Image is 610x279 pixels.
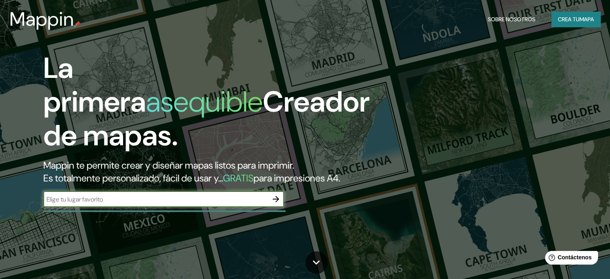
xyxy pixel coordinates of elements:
[10,6,74,32] font: Mappin
[539,248,601,270] iframe: Lanzador de widgets de ayuda
[43,83,370,154] font: Creador de mapas.
[484,12,539,27] button: Sobre nosotros
[223,172,253,184] font: GRATIS
[580,16,594,23] font: mapa
[146,83,263,120] font: asequible
[253,172,340,184] font: para impresiones A4.
[43,49,146,120] font: La primera
[551,12,600,27] button: Crea tumapa
[43,195,268,204] input: Elige tu lugar favorito
[558,16,580,23] font: Crea tu
[43,159,294,171] font: Mappin te permite crear y diseñar mapas listos para imprimir.
[488,16,535,23] font: Sobre nosotros
[43,172,223,184] font: Es totalmente personalizado, fácil de usar y...
[74,21,81,27] img: pin de mapeo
